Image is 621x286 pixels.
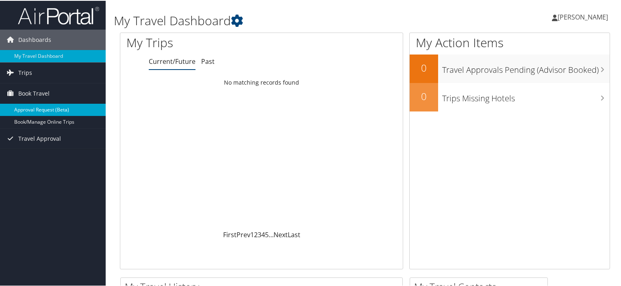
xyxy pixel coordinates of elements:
[261,229,265,238] a: 4
[18,83,50,103] span: Book Travel
[410,54,610,82] a: 0Travel Approvals Pending (Advisor Booked)
[18,29,51,49] span: Dashboards
[274,229,288,238] a: Next
[250,229,254,238] a: 1
[149,56,195,65] a: Current/Future
[126,33,279,50] h1: My Trips
[223,229,237,238] a: First
[237,229,250,238] a: Prev
[442,59,610,75] h3: Travel Approvals Pending (Advisor Booked)
[254,229,258,238] a: 2
[442,88,610,103] h3: Trips Missing Hotels
[265,229,269,238] a: 5
[269,229,274,238] span: …
[18,62,32,82] span: Trips
[410,82,610,111] a: 0Trips Missing Hotels
[18,5,99,24] img: airportal-logo.png
[120,74,403,89] td: No matching records found
[201,56,215,65] a: Past
[114,11,449,28] h1: My Travel Dashboard
[552,4,616,28] a: [PERSON_NAME]
[410,60,438,74] h2: 0
[288,229,300,238] a: Last
[258,229,261,238] a: 3
[558,12,608,21] span: [PERSON_NAME]
[410,89,438,103] h2: 0
[18,128,61,148] span: Travel Approval
[410,33,610,50] h1: My Action Items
